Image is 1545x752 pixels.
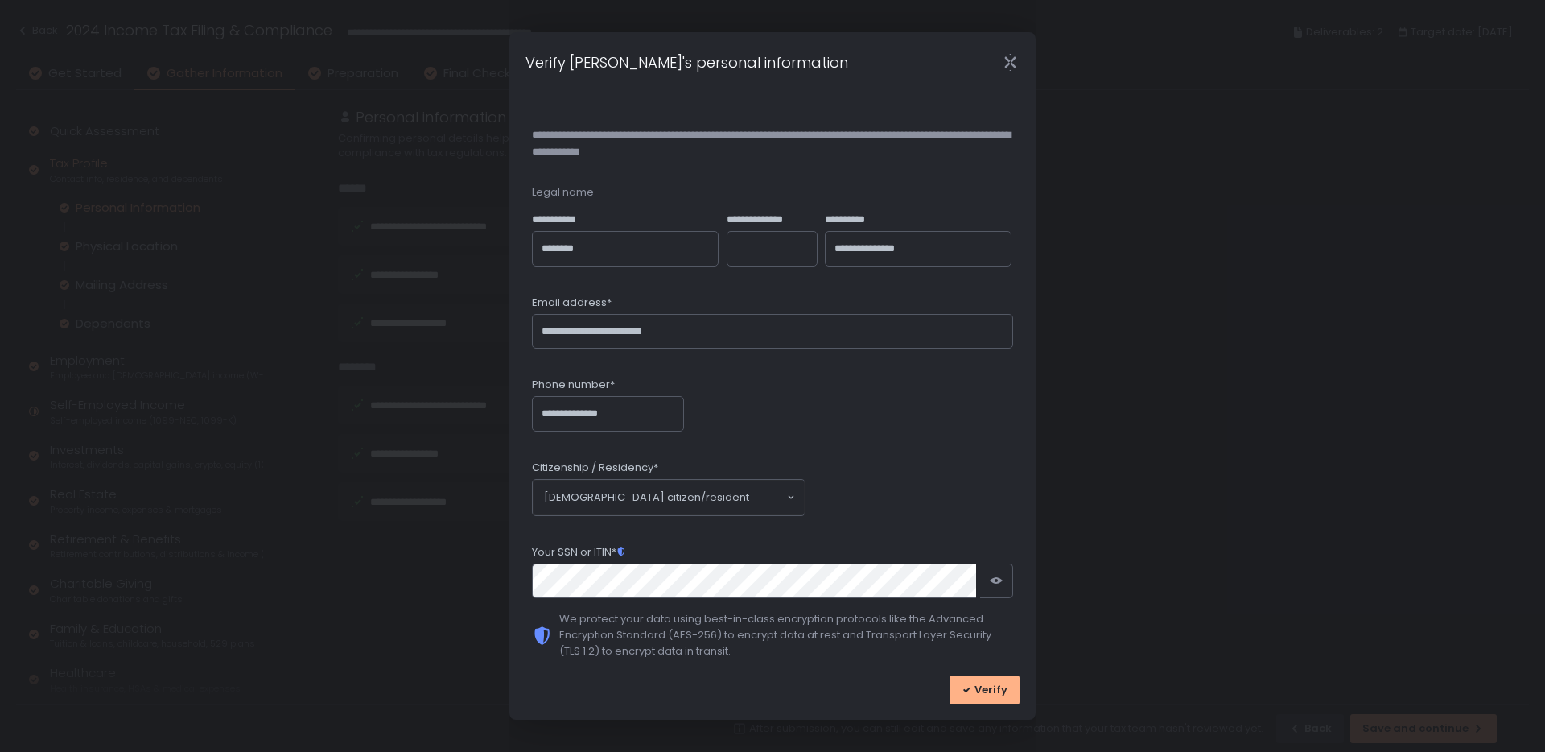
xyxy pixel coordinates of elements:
span: Email address* [532,295,612,310]
span: Phone number* [532,378,615,392]
button: Verify [950,676,1020,704]
h1: Verify [PERSON_NAME]'s personal information [525,52,848,73]
div: Legal name [532,185,1013,200]
div: Close [984,53,1036,72]
span: Verify [974,683,1007,697]
input: Search for option [749,490,785,506]
span: Citizenship / Residency* [532,461,658,475]
div: Search for option [533,480,805,515]
div: We protect your data using best-in-class encryption protocols like the Advanced Encryption Standa... [559,611,1013,659]
span: [DEMOGRAPHIC_DATA] citizen/resident [544,490,749,506]
span: Your SSN or ITIN* [532,545,626,560]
